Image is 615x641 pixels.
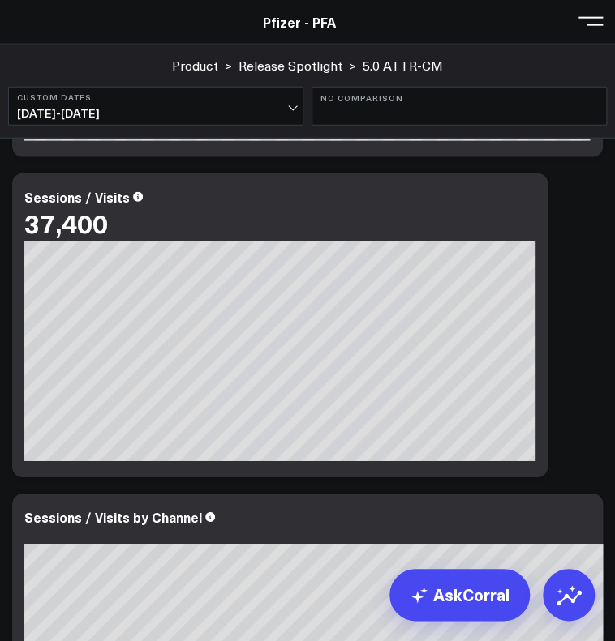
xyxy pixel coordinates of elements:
div: > [172,57,232,75]
button: No Comparison [312,87,607,126]
a: Pfizer - PFA [263,13,336,31]
div: > [239,57,356,75]
a: AskCorral [389,569,530,621]
a: 5.0 ATTR-CM [363,57,443,75]
a: Product [172,57,218,75]
b: Custom Dates [17,92,295,102]
span: [DATE] - [DATE] [17,107,295,120]
div: 37,400 [24,208,108,237]
a: Release Spotlight [239,57,342,75]
div: Sessions / Visits [24,188,130,206]
button: Custom Dates[DATE]-[DATE] [8,87,303,126]
b: No Comparison [320,93,598,103]
div: Sessions / Visits by Channel [24,508,202,526]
